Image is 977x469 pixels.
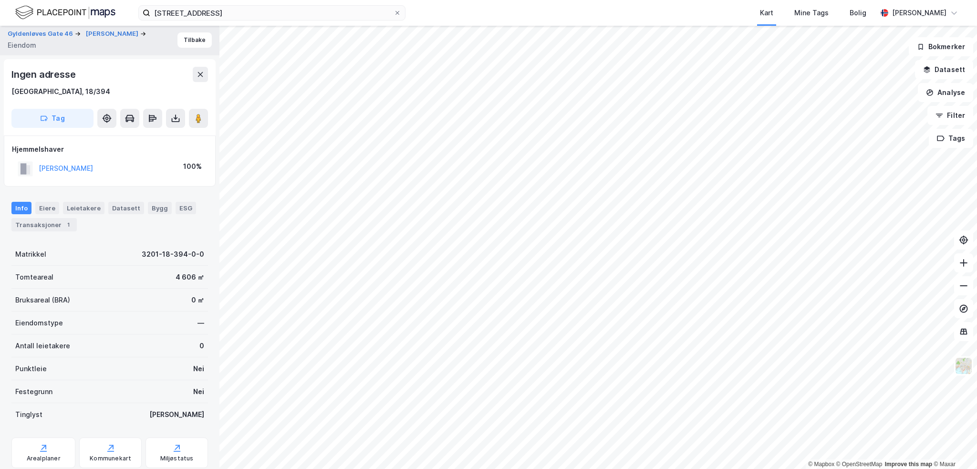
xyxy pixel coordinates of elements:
[808,461,834,468] a: Mapbox
[191,294,204,306] div: 0 ㎡
[760,7,773,19] div: Kart
[836,461,883,468] a: OpenStreetMap
[11,86,110,97] div: [GEOGRAPHIC_DATA], 18/394
[86,29,140,39] button: [PERSON_NAME]
[915,60,973,79] button: Datasett
[955,357,973,375] img: Z
[794,7,829,19] div: Mine Tags
[176,202,196,214] div: ESG
[90,455,131,462] div: Kommunekart
[63,202,104,214] div: Leietakere
[148,202,172,214] div: Bygg
[15,363,47,375] div: Punktleie
[11,218,77,231] div: Transaksjoner
[15,271,53,283] div: Tomteareal
[183,161,202,172] div: 100%
[15,340,70,352] div: Antall leietakere
[8,29,75,39] button: Gyldenløves Gate 46
[15,317,63,329] div: Eiendomstype
[15,409,42,420] div: Tinglyst
[11,109,94,128] button: Tag
[142,249,204,260] div: 3201-18-394-0-0
[15,386,52,397] div: Festegrunn
[909,37,973,56] button: Bokmerker
[197,317,204,329] div: —
[193,386,204,397] div: Nei
[11,202,31,214] div: Info
[918,83,973,102] button: Analyse
[15,249,46,260] div: Matrikkel
[177,32,212,48] button: Tilbake
[850,7,866,19] div: Bolig
[27,455,61,462] div: Arealplaner
[35,202,59,214] div: Eiere
[150,6,394,20] input: Søk på adresse, matrikkel, gårdeiere, leietakere eller personer
[193,363,204,375] div: Nei
[15,294,70,306] div: Bruksareal (BRA)
[160,455,194,462] div: Miljøstatus
[927,106,973,125] button: Filter
[929,423,977,469] iframe: Chat Widget
[176,271,204,283] div: 4 606 ㎡
[8,40,36,51] div: Eiendom
[15,4,115,21] img: logo.f888ab2527a4732fd821a326f86c7f29.svg
[892,7,946,19] div: [PERSON_NAME]
[199,340,204,352] div: 0
[149,409,204,420] div: [PERSON_NAME]
[11,67,77,82] div: Ingen adresse
[929,129,973,148] button: Tags
[63,220,73,229] div: 1
[108,202,144,214] div: Datasett
[12,144,208,155] div: Hjemmelshaver
[885,461,932,468] a: Improve this map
